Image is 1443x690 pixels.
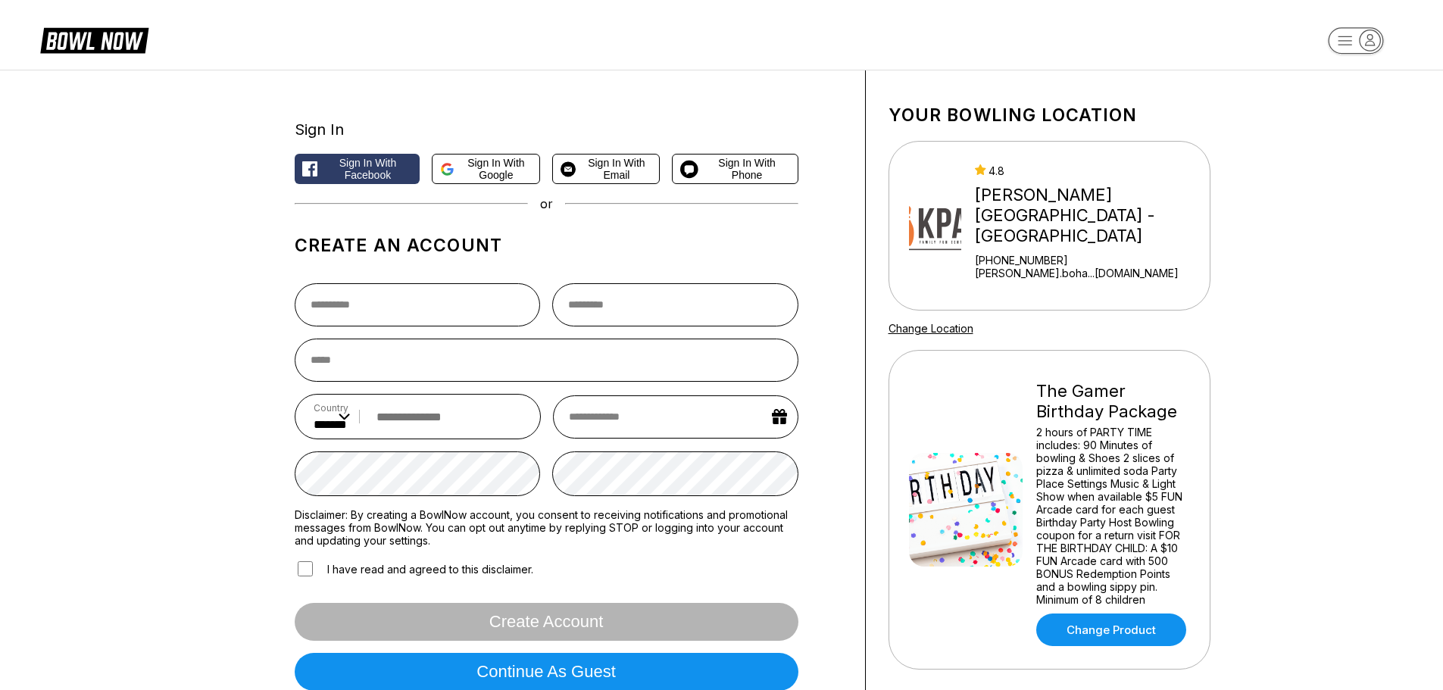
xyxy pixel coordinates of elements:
[461,157,532,181] span: Sign in with Google
[909,169,962,283] img: Kingpin's Alley - South Glens Falls
[295,120,798,139] div: Sign In
[582,157,651,181] span: Sign in with Email
[975,254,1203,267] div: [PHONE_NUMBER]
[975,185,1203,246] div: [PERSON_NAME][GEOGRAPHIC_DATA] - [GEOGRAPHIC_DATA]
[909,453,1023,567] img: The Gamer Birthday Package
[295,154,420,184] button: Sign in with Facebook
[552,154,660,184] button: Sign in with Email
[298,561,313,576] input: I have read and agreed to this disclaimer.
[314,402,350,414] label: Country
[1036,426,1190,606] div: 2 hours of PARTY TIME includes: 90 Minutes of bowling & Shoes 2 slices of pizza & unlimited soda ...
[975,267,1203,279] a: [PERSON_NAME].boha...[DOMAIN_NAME]
[704,157,790,181] span: Sign in with Phone
[295,559,533,579] label: I have read and agreed to this disclaimer.
[889,105,1210,126] h1: Your bowling location
[975,164,1203,177] div: 4.8
[295,196,798,211] div: or
[432,154,539,184] button: Sign in with Google
[323,157,413,181] span: Sign in with Facebook
[295,235,798,256] h1: Create an account
[295,508,798,547] label: Disclaimer: By creating a BowlNow account, you consent to receiving notifications and promotional...
[889,322,973,335] a: Change Location
[1036,381,1190,422] div: The Gamer Birthday Package
[672,154,798,184] button: Sign in with Phone
[1036,614,1186,646] a: Change Product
